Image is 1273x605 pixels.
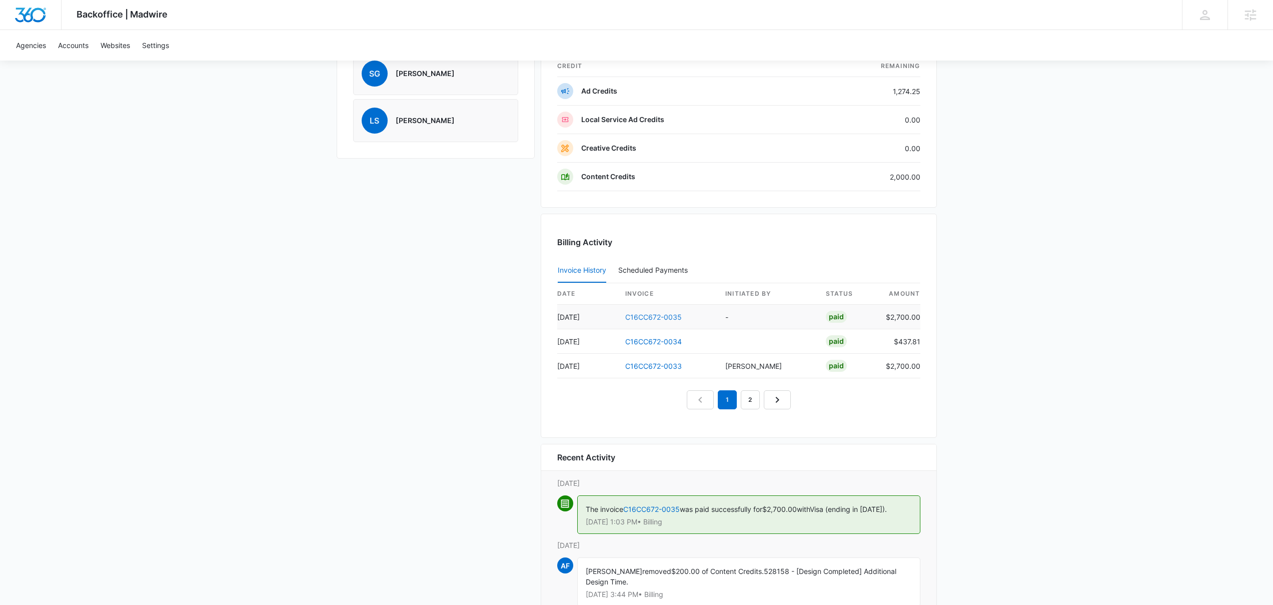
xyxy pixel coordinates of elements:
[814,106,920,134] td: 0.00
[826,335,847,347] div: Paid
[586,567,642,575] span: [PERSON_NAME]
[687,390,791,409] nav: Pagination
[396,69,455,79] p: [PERSON_NAME]
[136,30,175,61] a: Settings
[814,163,920,191] td: 2,000.00
[557,354,617,378] td: [DATE]
[586,505,623,513] span: The invoice
[95,30,136,61] a: Websites
[625,313,682,321] a: C16CC672-0035
[814,77,920,106] td: 1,274.25
[818,283,878,305] th: status
[826,311,847,323] div: Paid
[581,86,617,96] p: Ad Credits
[797,505,810,513] span: with
[586,591,912,598] p: [DATE] 3:44 PM • Billing
[557,305,617,329] td: [DATE]
[625,362,682,370] a: C16CC672-0033
[557,451,615,463] h6: Recent Activity
[680,505,762,513] span: was paid successfully for
[826,360,847,372] div: Paid
[718,390,737,409] em: 1
[671,567,764,575] span: $200.00 of Content Credits.
[558,259,606,283] button: Invoice History
[741,390,760,409] a: Page 2
[396,116,455,126] p: [PERSON_NAME]
[717,354,818,378] td: [PERSON_NAME]
[623,505,680,513] a: C16CC672-0035
[814,56,920,77] th: Remaining
[717,283,818,305] th: Initiated By
[10,30,52,61] a: Agencies
[617,283,718,305] th: invoice
[557,56,814,77] th: credit
[618,267,692,274] div: Scheduled Payments
[557,329,617,354] td: [DATE]
[557,283,617,305] th: date
[878,305,920,329] td: $2,700.00
[557,540,920,550] p: [DATE]
[762,505,797,513] span: $2,700.00
[52,30,95,61] a: Accounts
[557,236,920,248] h3: Billing Activity
[642,567,671,575] span: removed
[586,518,912,525] p: [DATE] 1:03 PM • Billing
[581,115,664,125] p: Local Service Ad Credits
[557,478,920,488] p: [DATE]
[362,108,388,134] span: LS
[581,172,635,182] p: Content Credits
[557,557,573,573] span: AF
[625,337,682,346] a: C16CC672-0034
[764,390,791,409] a: Next Page
[878,354,920,378] td: $2,700.00
[814,134,920,163] td: 0.00
[878,329,920,354] td: $437.81
[77,9,168,20] span: Backoffice | Madwire
[581,143,636,153] p: Creative Credits
[362,61,388,87] span: SG
[878,283,920,305] th: amount
[717,305,818,329] td: -
[810,505,887,513] span: Visa (ending in [DATE]).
